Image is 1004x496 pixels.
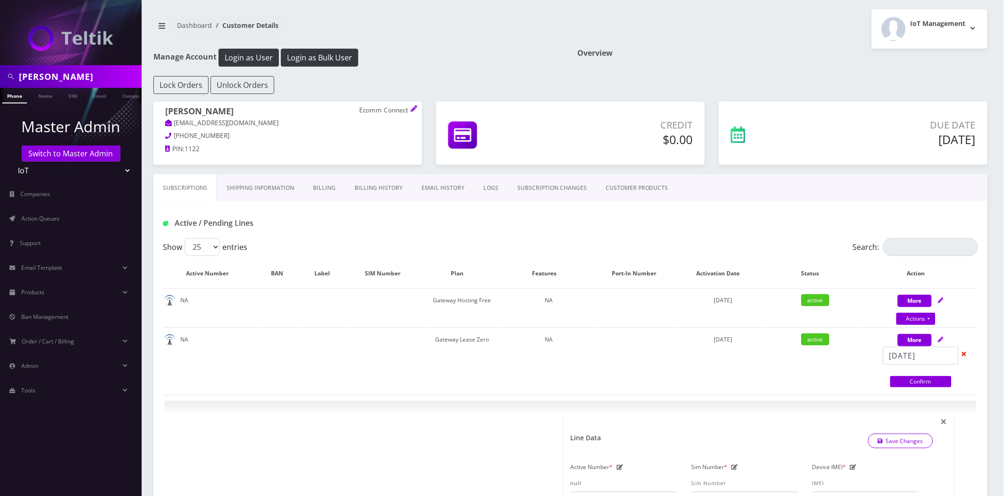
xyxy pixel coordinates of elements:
[21,313,68,321] span: Ban Management
[556,132,693,146] h5: $0.00
[692,474,798,492] input: Sim Number
[22,337,75,345] span: Order / Cart / Billing
[88,88,111,103] a: Email
[578,49,988,58] h1: Overview
[21,362,38,370] span: Admin
[714,296,733,304] span: [DATE]
[212,20,278,30] li: Customer Details
[556,118,693,132] p: Credit
[153,76,209,94] button: Lock Orders
[872,9,987,49] button: IoT Management
[812,460,846,474] label: Device IMEI
[118,88,149,103] a: Company
[262,260,303,287] th: BAN: activate to sort column ascending
[22,145,120,162] a: Switch to Master Admin
[153,16,564,43] nav: breadcrumb
[153,49,564,67] h1: Manage Account
[164,334,176,346] img: default.png
[19,68,139,86] input: Search in Company
[692,460,728,474] label: Sim Number
[304,260,350,287] th: Label: activate to sort column ascending
[21,190,51,198] span: Companies
[817,132,976,146] h5: [DATE]
[211,76,274,94] button: Unlock Orders
[21,264,62,272] span: Email Template
[425,288,500,326] td: Gateway Hosting Free
[345,174,412,202] a: Billing History
[571,434,601,442] h1: Line Data
[34,88,57,103] a: Name
[165,145,185,154] a: PIN:
[64,88,82,103] a: SIM
[165,119,279,128] a: [EMAIL_ADDRESS][DOMAIN_NAME]
[508,174,596,202] a: SUBSCRIPTION CHANGES
[896,313,936,325] a: Actions
[868,434,934,448] a: Save Changes
[185,145,200,153] span: 1122
[890,376,952,387] a: Confirm
[853,238,978,256] label: Search:
[217,174,304,202] a: Shipping Information
[571,460,613,474] label: Active Number
[898,334,932,346] button: More
[153,174,217,202] a: Subscriptions
[898,295,932,307] button: More
[352,260,424,287] th: SIM Number: activate to sort column ascending
[412,174,474,202] a: EMAIL HISTORY
[767,260,864,287] th: Status: activate to sort column ascending
[21,214,59,222] span: Action Queues
[20,239,41,247] span: Support
[164,295,176,307] img: default.png
[425,327,500,394] td: Gateway Lease Zero
[598,260,679,287] th: Port-In Number: activate to sort column ascending
[817,118,976,132] p: Due Date
[304,174,345,202] a: Billing
[680,260,766,287] th: Activation Date: activate to sort column ascending
[217,51,281,62] a: Login as User
[219,49,279,67] button: Login as User
[164,260,261,287] th: Active Number: activate to sort column ascending
[596,174,678,202] a: CUSTOMER PRODUCTS
[864,260,977,287] th: Action: activate to sort column ascending
[174,131,230,140] span: [PHONE_NUMBER]
[911,20,966,28] h2: IoT Management
[281,51,358,62] a: Login as Bulk User
[812,474,919,492] input: IMEI
[164,288,261,326] td: NA
[165,106,410,118] h1: [PERSON_NAME]
[425,260,500,287] th: Plan: activate to sort column ascending
[571,474,677,492] input: Active Number
[501,260,598,287] th: Features: activate to sort column ascending
[28,26,113,51] img: IoT
[474,174,508,202] a: LOGS
[714,335,733,343] span: [DATE]
[163,238,247,256] label: Show entries
[883,238,978,256] input: Search:
[359,106,410,115] p: Ecomm Connect
[185,238,220,256] select: Showentries
[164,327,261,394] td: NA
[941,413,947,429] span: ×
[163,219,425,228] h1: Active / Pending Lines
[21,386,35,394] span: Tools
[163,221,168,226] img: Active / Pending Lines
[281,49,358,67] button: Login as Bulk User
[177,21,212,30] a: Dashboard
[802,334,829,345] span: active
[21,288,44,296] span: Products
[2,88,27,103] a: Phone
[802,294,829,306] span: active
[501,327,598,394] td: NA
[501,288,598,326] td: NA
